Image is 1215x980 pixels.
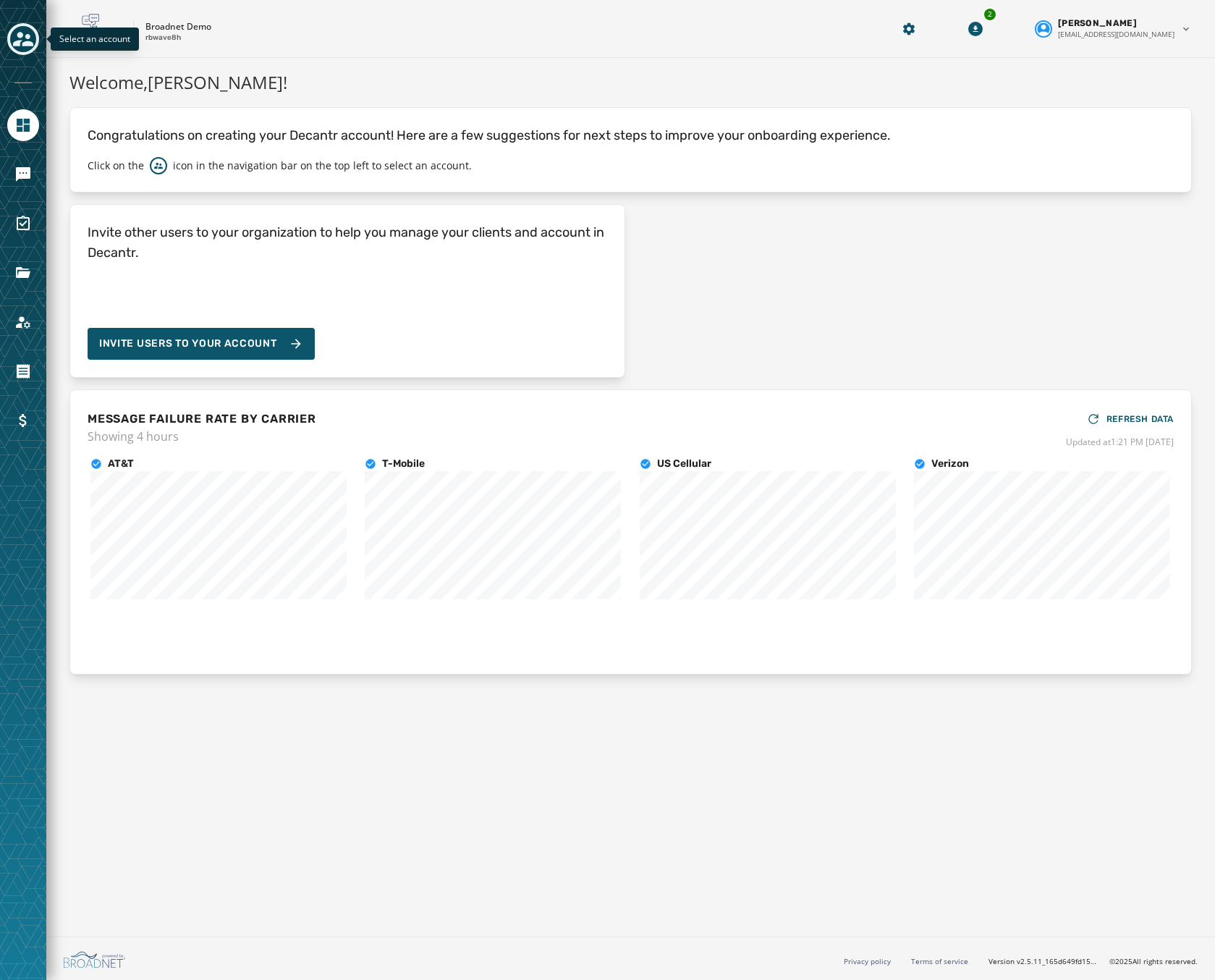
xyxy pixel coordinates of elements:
[88,125,1174,145] p: Congratulations on creating your Decantr account! Here are a few suggestions for next steps to im...
[382,457,425,471] h4: T-Mobile
[7,355,39,387] a: Navigate to Orders
[1066,436,1174,448] span: Updated at 1:21 PM [DATE]
[7,23,39,55] button: Toggle account select drawer
[1058,17,1137,29] span: [PERSON_NAME]
[7,257,39,289] a: Navigate to Files
[88,222,607,263] h4: Invite other users to your organization to help you manage your clients and account in Decantr.
[657,457,711,471] h4: US Cellular
[7,306,39,338] a: Navigate to Account
[145,33,181,43] p: rbwave8h
[1109,956,1198,966] span: © 2025 All rights reserved.
[1017,956,1098,967] span: v2.5.11_165d649fd1592c218755210ebffa1e5a55c3084e
[911,956,968,966] a: Terms of service
[7,109,39,141] a: Navigate to Home
[896,16,922,42] button: Manage global settings
[88,328,315,360] button: Invite Users to your account
[69,69,1192,96] h1: Welcome, [PERSON_NAME] !
[59,33,130,45] span: Select an account
[1086,407,1174,431] button: REFRESH DATA
[108,457,134,471] h4: AT&T
[173,159,472,173] p: icon in the navigation bar on the top left to select an account.
[931,457,969,471] h4: Verizon
[88,428,316,445] span: Showing 4 hours
[844,956,891,966] a: Privacy policy
[7,208,39,240] a: Navigate to Surveys
[1058,29,1174,40] span: [EMAIL_ADDRESS][DOMAIN_NAME]
[99,337,277,351] span: Invite Users to your account
[1106,413,1174,425] span: REFRESH DATA
[88,410,316,428] h4: MESSAGE FAILURE RATE BY CARRIER
[988,956,1098,967] span: Version
[983,7,997,22] div: 2
[88,159,144,173] p: Click on the
[1029,12,1198,46] button: User settings
[962,16,988,42] button: Download Menu
[7,405,39,436] a: Navigate to Billing
[7,159,39,190] a: Navigate to Messaging
[145,21,211,33] p: Broadnet Demo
